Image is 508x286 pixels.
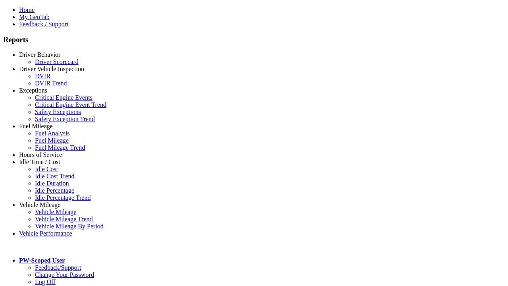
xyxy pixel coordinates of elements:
a: Feedback / Support [19,21,68,27]
a: Critical Engine Event Trend [35,101,106,108]
a: Idle Cost Trend [35,173,75,180]
a: Fuel Mileage [35,137,69,144]
a: Exceptions [19,87,47,94]
a: Driver Behavior [19,51,60,58]
a: Fuel Analysis [35,130,70,137]
a: Idle Percentage Trend [35,194,90,201]
a: Safety Exceptions [35,108,81,115]
a: Vehicle Performance [19,230,72,237]
a: HOS Explanation Reports [35,158,101,165]
a: Fuel Mileage [19,123,53,129]
a: Hours of Service [19,151,62,158]
a: Critical Engine Events [35,94,92,101]
a: Feedback/Support [35,264,81,271]
a: Idle Duration [35,180,69,187]
a: Vehicle Mileage [35,209,76,215]
a: Driver Vehicle Inspection [19,66,84,72]
a: Vehicle Mileage By Period [35,223,104,230]
a: Vehicle Mileage Trend [35,216,93,222]
a: Idle Percentage [35,187,74,194]
a: PW-Scoped User [19,257,65,264]
a: My GeoTab [19,14,50,20]
a: Vehicle Mileage [19,201,60,208]
a: Driver Scorecard [35,58,79,65]
a: Idle Time / Cost [19,158,60,165]
a: Home [19,6,35,13]
a: Safety Exception Trend [35,116,95,122]
a: Log Off [35,278,56,285]
a: DVIR Trend [35,80,67,87]
a: Change Your Password [35,271,94,278]
h3: Reports [3,35,505,44]
a: DVIR [35,73,50,79]
a: Idle Cost [35,166,58,172]
a: Fuel Mileage Trend [35,144,85,151]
